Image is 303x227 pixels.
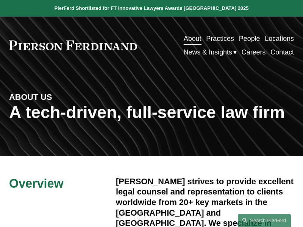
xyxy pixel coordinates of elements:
[270,45,294,59] a: Contact
[184,32,201,45] a: About
[9,92,52,102] strong: ABOUT US
[9,103,294,122] h1: A tech-driven, full-service law firm
[238,214,291,227] a: Search this site
[239,32,260,45] a: People
[184,45,237,59] a: folder dropdown
[184,46,232,58] span: News & Insights
[206,32,234,45] a: Practices
[9,177,64,190] span: Overview
[265,32,294,45] a: Locations
[242,45,266,59] a: Careers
